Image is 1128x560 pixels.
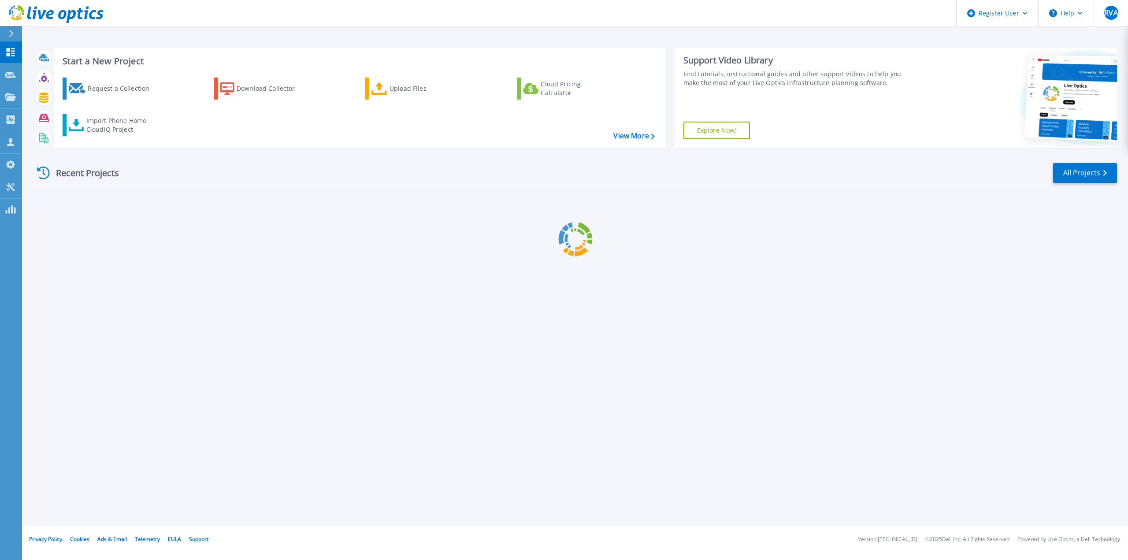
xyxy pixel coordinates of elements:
div: Download Collector [237,80,307,97]
div: Import Phone Home CloudIQ Project [86,116,155,134]
li: © 2025 Dell Inc. All Rights Reserved [925,537,1009,542]
a: Cloud Pricing Calculator [517,78,615,100]
div: Support Video Library [683,55,912,66]
a: EULA [168,535,181,543]
a: Explore Now! [683,122,750,139]
div: Find tutorials, instructional guides and other support videos to help you make the most of your L... [683,70,912,87]
a: Cookies [70,535,89,543]
a: All Projects [1053,163,1117,183]
a: Support [189,535,208,543]
div: Request a Collection [88,80,158,97]
li: Powered by Live Optics, a Dell Technology [1017,537,1120,542]
div: Upload Files [390,80,460,97]
a: Telemetry [135,535,160,543]
a: Ads & Email [97,535,127,543]
li: Version: [TECHNICAL_ID] [858,537,917,542]
div: Cloud Pricing Calculator [541,80,611,97]
a: Download Collector [214,78,312,100]
a: Upload Files [365,78,464,100]
span: RVA [1104,9,1117,16]
h3: Start a New Project [63,56,654,66]
a: Request a Collection [63,78,161,100]
div: Recent Projects [34,162,131,184]
a: View More [613,132,654,140]
a: Privacy Policy [29,535,62,543]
